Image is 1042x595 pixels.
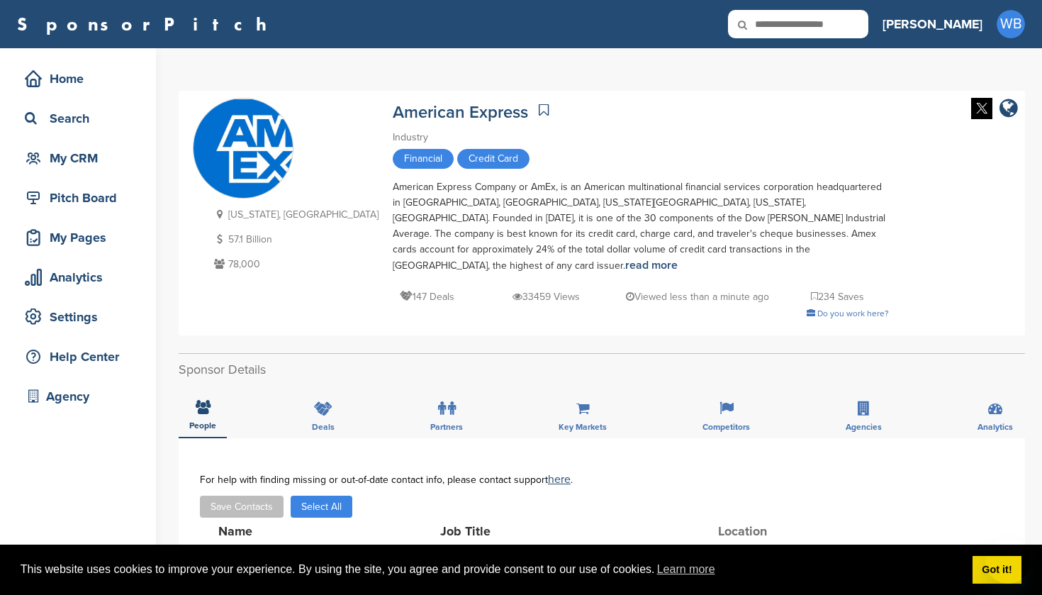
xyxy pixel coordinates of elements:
[985,538,1031,584] iframe: Button to launch messaging window
[440,525,653,538] div: Job Title
[883,14,982,34] h3: [PERSON_NAME]
[21,304,142,330] div: Settings
[14,380,142,413] a: Agency
[17,15,276,33] a: SponsorPitch
[21,185,142,211] div: Pitch Board
[218,525,374,538] div: Name
[14,221,142,254] a: My Pages
[200,474,1004,485] div: For help with finding missing or out-of-date contact info, please contact support .
[846,423,882,431] span: Agencies
[702,423,750,431] span: Competitors
[14,301,142,333] a: Settings
[21,559,961,580] span: This website uses cookies to improve your experience. By using the site, you agree and provide co...
[430,423,463,431] span: Partners
[211,230,379,248] p: 57.1 Billion
[14,182,142,214] a: Pitch Board
[512,288,580,306] p: 33459 Views
[21,344,142,369] div: Help Center
[817,308,889,318] span: Do you work here?
[973,556,1021,584] a: dismiss cookie message
[997,10,1025,38] span: WB
[977,423,1013,431] span: Analytics
[21,225,142,250] div: My Pages
[21,106,142,131] div: Search
[211,206,379,223] p: [US_STATE], [GEOGRAPHIC_DATA]
[400,288,454,306] p: 147 Deals
[457,149,530,169] span: Credit Card
[14,261,142,294] a: Analytics
[21,384,142,409] div: Agency
[21,66,142,91] div: Home
[393,179,889,274] div: American Express Company or AmEx, is an American multinational financial services corporation hea...
[14,340,142,373] a: Help Center
[393,149,454,169] span: Financial
[971,98,992,119] img: Twitter white
[14,102,142,135] a: Search
[21,145,142,171] div: My CRM
[883,9,982,40] a: [PERSON_NAME]
[718,525,824,538] div: Location
[559,423,607,431] span: Key Markets
[14,62,142,95] a: Home
[211,255,379,273] p: 78,000
[200,496,284,518] button: Save Contacts
[999,98,1018,121] a: company link
[811,288,864,306] p: 234 Saves
[393,102,528,123] a: American Express
[179,360,1025,379] h2: Sponsor Details
[548,472,571,486] a: here
[14,142,142,174] a: My CRM
[625,258,678,272] a: read more
[393,130,889,145] div: Industry
[626,288,769,306] p: Viewed less than a minute ago
[189,421,216,430] span: People
[807,308,889,318] a: Do you work here?
[194,99,293,199] img: Sponsorpitch & American Express
[312,423,335,431] span: Deals
[21,265,142,290] div: Analytics
[291,496,352,518] button: Select All
[655,559,717,580] a: learn more about cookies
